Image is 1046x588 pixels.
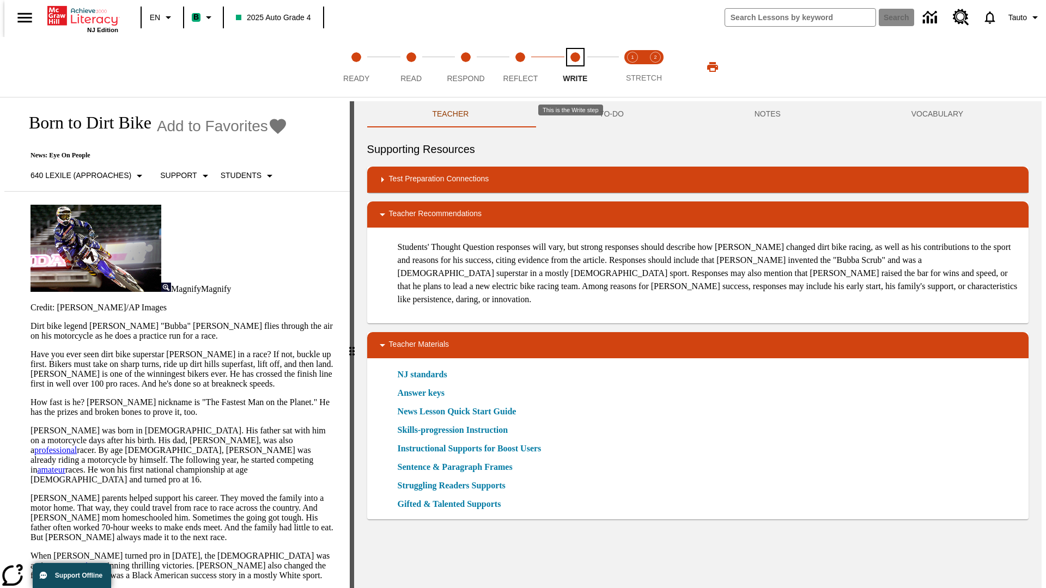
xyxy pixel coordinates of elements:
button: Support Offline [33,563,111,588]
p: News: Eye On People [17,151,288,160]
button: Language: EN, Select a language [145,8,180,27]
div: Home [47,4,118,33]
button: Select Student [216,166,281,186]
div: Teacher Materials [367,332,1029,358]
button: Read step 2 of 5 [379,37,442,97]
p: When [PERSON_NAME] turned pro in [DATE], the [DEMOGRAPHIC_DATA] was an instant , winning thrillin... [31,551,337,580]
span: Add to Favorites [157,118,268,135]
button: Reflect step 4 of 5 [489,37,552,97]
p: How fast is he? [PERSON_NAME] nickname is "The Fastest Man on the Planet." He has the prizes and ... [31,397,337,417]
button: Print [695,57,730,77]
p: 640 Lexile (Approaches) [31,170,131,181]
span: Read [400,74,422,83]
input: search field [725,9,875,26]
p: Support [160,170,197,181]
button: Respond step 3 of 5 [434,37,497,97]
p: Students [221,170,261,181]
a: NJ standards [398,368,454,381]
span: STRETCH [626,73,662,82]
span: Respond [447,74,484,83]
div: Test Preparation Connections [367,167,1029,193]
div: Teacher Recommendations [367,201,1029,228]
button: Ready step 1 of 5 [325,37,388,97]
text: 1 [631,54,634,60]
div: Instructional Panel Tabs [367,101,1029,127]
h6: Supporting Resources [367,140,1029,158]
p: Credit: [PERSON_NAME]/AP Images [31,303,337,313]
a: amateur [37,465,65,474]
div: reading [4,101,350,583]
img: Magnify [161,283,171,292]
button: Write step 5 of 5 [544,37,607,97]
a: Data Center [916,3,946,33]
a: Notifications [976,3,1004,32]
a: Gifted & Talented Supports [398,498,508,511]
span: Write [563,74,587,83]
p: Test Preparation Connections [389,173,489,186]
span: B [193,10,199,24]
button: TO-DO [534,101,689,127]
a: News Lesson Quick Start Guide, Will open in new browser window or tab [398,405,516,418]
button: Boost Class color is mint green. Change class color [187,8,220,27]
span: Ready [343,74,369,83]
button: Open side menu [9,2,41,34]
a: Struggling Readers Supports [398,479,512,492]
p: [PERSON_NAME] was born in [DEMOGRAPHIC_DATA]. His father sat with him on a motorcycle days after ... [31,426,337,485]
span: 2025 Auto Grade 4 [236,12,311,23]
a: Answer keys, Will open in new browser window or tab [398,387,445,400]
button: NOTES [689,101,846,127]
p: Teacher Materials [389,339,449,352]
button: Teacher [367,101,534,127]
div: This is the Write step [538,105,603,115]
span: Magnify [201,284,231,293]
span: Magnify [171,284,201,293]
a: professional [34,445,77,455]
button: Add to Favorites - Born to Dirt Bike [157,117,288,136]
button: Stretch Read step 1 of 2 [617,37,648,97]
a: Resource Center, Will open in new tab [946,3,976,32]
text: 2 [654,54,656,60]
p: Have you ever seen dirt bike superstar [PERSON_NAME] in a race? If not, buckle up first. Bikers m... [31,350,337,389]
p: Dirt bike legend [PERSON_NAME] "Bubba" [PERSON_NAME] flies through the air on his motorcycle as h... [31,321,337,341]
div: activity [354,101,1042,588]
span: NJ Edition [87,27,118,33]
button: Select Lexile, 640 Lexile (Approaches) [26,166,150,186]
p: Students' Thought Question responses will vary, but strong responses should describe how [PERSON_... [398,241,1020,306]
div: Press Enter or Spacebar and then press right and left arrow keys to move the slider [350,101,354,588]
button: Scaffolds, Support [156,166,216,186]
a: Skills-progression Instruction, Will open in new browser window or tab [398,424,508,437]
p: [PERSON_NAME] parents helped support his career. They moved the family into a motor home. That wa... [31,493,337,542]
a: Instructional Supports for Boost Users, Will open in new browser window or tab [398,442,542,455]
button: Profile/Settings [1004,8,1046,27]
a: sensation [64,561,97,570]
span: EN [150,12,160,23]
span: Reflect [503,74,538,83]
span: Support Offline [55,572,102,579]
p: Teacher Recommendations [389,208,482,221]
button: VOCABULARY [846,101,1029,127]
a: Sentence & Paragraph Frames, Will open in new browser window or tab [398,461,513,474]
span: Tauto [1008,12,1027,23]
button: Stretch Respond step 2 of 2 [640,37,671,97]
h1: Born to Dirt Bike [17,113,151,133]
img: Motocross racer James Stewart flies through the air on his dirt bike. [31,205,161,292]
